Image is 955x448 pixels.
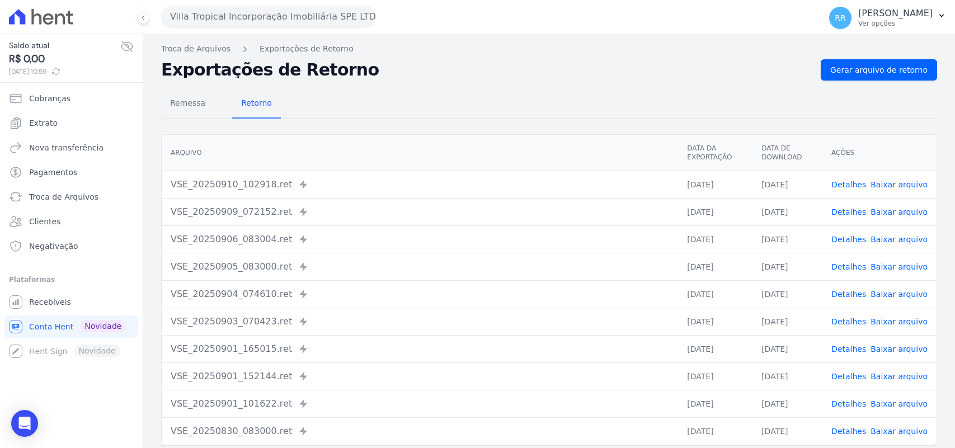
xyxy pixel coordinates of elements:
[80,320,126,332] span: Novidade
[9,40,120,51] span: Saldo atual
[831,208,866,216] a: Detalhes
[752,335,822,362] td: [DATE]
[4,210,138,233] a: Clientes
[752,308,822,335] td: [DATE]
[871,180,928,189] a: Baixar arquivo
[678,198,752,225] td: [DATE]
[4,186,138,208] a: Troca de Arquivos
[678,171,752,198] td: [DATE]
[171,370,669,383] div: VSE_20250901_152144.ret
[871,345,928,353] a: Baixar arquivo
[29,216,60,227] span: Clientes
[820,2,955,34] button: RR [PERSON_NAME] Ver opções
[678,362,752,390] td: [DATE]
[4,136,138,159] a: Nova transferência
[171,260,669,273] div: VSE_20250905_083000.ret
[163,92,212,114] span: Remessa
[752,171,822,198] td: [DATE]
[29,296,71,308] span: Recebíveis
[29,191,98,202] span: Troca de Arquivos
[871,317,928,326] a: Baixar arquivo
[831,235,866,244] a: Detalhes
[871,290,928,299] a: Baixar arquivo
[871,262,928,271] a: Baixar arquivo
[678,280,752,308] td: [DATE]
[171,233,669,246] div: VSE_20250906_083004.ret
[171,178,669,191] div: VSE_20250910_102918.ret
[234,92,279,114] span: Retorno
[4,235,138,257] a: Negativação
[678,135,752,171] th: Data da Exportação
[831,262,866,271] a: Detalhes
[871,208,928,216] a: Baixar arquivo
[871,235,928,244] a: Baixar arquivo
[161,62,812,78] h2: Exportações de Retorno
[161,43,937,55] nav: Breadcrumb
[752,198,822,225] td: [DATE]
[171,425,669,438] div: VSE_20250830_083000.ret
[752,390,822,417] td: [DATE]
[29,240,78,252] span: Negativação
[835,14,845,22] span: RR
[831,317,866,326] a: Detalhes
[4,161,138,183] a: Pagamentos
[831,399,866,408] a: Detalhes
[678,417,752,445] td: [DATE]
[678,308,752,335] td: [DATE]
[161,6,376,28] button: Villa Tropical Incorporação Imobiliária SPE LTDA
[831,180,866,189] a: Detalhes
[9,51,120,67] span: R$ 0,00
[821,59,937,81] a: Gerar arquivo de retorno
[752,280,822,308] td: [DATE]
[171,397,669,411] div: VSE_20250901_101622.ret
[4,112,138,134] a: Extrato
[830,64,928,76] span: Gerar arquivo de retorno
[161,89,214,119] a: Remessa
[752,135,822,171] th: Data de Download
[871,427,928,436] a: Baixar arquivo
[4,315,138,338] a: Conta Hent Novidade
[29,167,77,178] span: Pagamentos
[871,372,928,381] a: Baixar arquivo
[171,205,669,219] div: VSE_20250909_072152.ret
[29,321,73,332] span: Conta Hent
[831,345,866,353] a: Detalhes
[232,89,281,119] a: Retorno
[752,417,822,445] td: [DATE]
[678,225,752,253] td: [DATE]
[4,87,138,110] a: Cobranças
[161,43,230,55] a: Troca de Arquivos
[29,142,104,153] span: Nova transferência
[831,427,866,436] a: Detalhes
[9,67,120,77] span: [DATE] 10:59
[831,290,866,299] a: Detalhes
[858,8,933,19] p: [PERSON_NAME]
[171,342,669,356] div: VSE_20250901_165015.ret
[871,399,928,408] a: Baixar arquivo
[858,19,933,28] p: Ver opções
[29,93,70,104] span: Cobranças
[11,410,38,437] div: Open Intercom Messenger
[162,135,678,171] th: Arquivo
[752,225,822,253] td: [DATE]
[752,253,822,280] td: [DATE]
[678,390,752,417] td: [DATE]
[752,362,822,390] td: [DATE]
[171,287,669,301] div: VSE_20250904_074610.ret
[831,372,866,381] a: Detalhes
[9,87,134,362] nav: Sidebar
[29,117,58,129] span: Extrato
[678,253,752,280] td: [DATE]
[822,135,937,171] th: Ações
[260,43,354,55] a: Exportações de Retorno
[678,335,752,362] td: [DATE]
[9,273,134,286] div: Plataformas
[4,291,138,313] a: Recebíveis
[171,315,669,328] div: VSE_20250903_070423.ret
